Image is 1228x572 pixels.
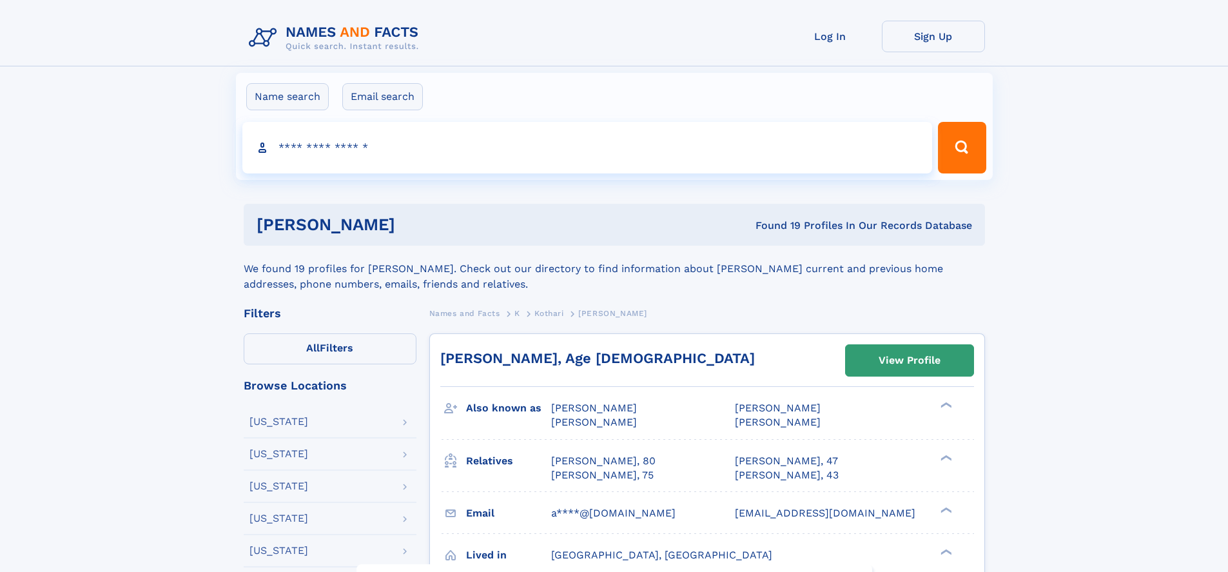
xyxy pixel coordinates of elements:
h3: Also known as [466,397,551,419]
a: [PERSON_NAME], Age [DEMOGRAPHIC_DATA] [440,350,755,366]
a: Names and Facts [429,305,500,321]
div: ❯ [937,453,953,462]
span: [PERSON_NAME] [551,416,637,428]
h3: Email [466,502,551,524]
div: ❯ [937,547,953,556]
a: Sign Up [882,21,985,52]
input: search input [242,122,933,173]
h3: Lived in [466,544,551,566]
span: K [514,309,520,318]
div: [US_STATE] [249,481,308,491]
a: [PERSON_NAME], 47 [735,454,838,468]
a: K [514,305,520,321]
a: [PERSON_NAME], 75 [551,468,654,482]
a: View Profile [846,345,973,376]
h3: Relatives [466,450,551,472]
a: [PERSON_NAME], 43 [735,468,839,482]
label: Name search [246,83,329,110]
div: Filters [244,308,416,319]
a: Log In [779,21,882,52]
span: [PERSON_NAME] [578,309,647,318]
div: Browse Locations [244,380,416,391]
div: [US_STATE] [249,513,308,524]
span: All [306,342,320,354]
div: View Profile [879,346,940,375]
span: [PERSON_NAME] [735,416,821,428]
div: We found 19 profiles for [PERSON_NAME]. Check out our directory to find information about [PERSON... [244,246,985,292]
span: [PERSON_NAME] [735,402,821,414]
h1: [PERSON_NAME] [257,217,576,233]
div: Found 19 Profiles In Our Records Database [575,219,972,233]
label: Email search [342,83,423,110]
div: [US_STATE] [249,449,308,459]
img: Logo Names and Facts [244,21,429,55]
button: Search Button [938,122,986,173]
div: [US_STATE] [249,417,308,427]
span: [PERSON_NAME] [551,402,637,414]
span: [GEOGRAPHIC_DATA], [GEOGRAPHIC_DATA] [551,549,772,561]
span: Kothari [534,309,563,318]
span: [EMAIL_ADDRESS][DOMAIN_NAME] [735,507,915,519]
a: Kothari [534,305,563,321]
a: [PERSON_NAME], 80 [551,454,656,468]
div: [US_STATE] [249,546,308,556]
div: ❯ [937,401,953,409]
label: Filters [244,333,416,364]
div: ❯ [937,506,953,514]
